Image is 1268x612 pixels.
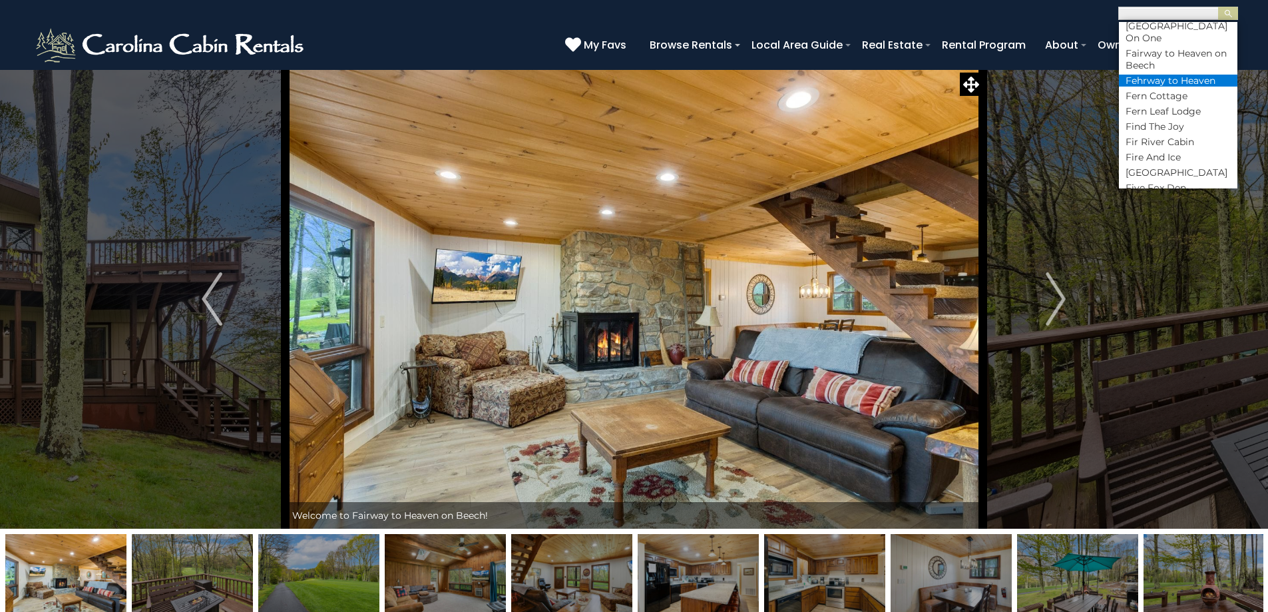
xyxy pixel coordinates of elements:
a: Real Estate [855,33,929,57]
a: My Favs [565,37,630,54]
img: White-1-2.png [33,25,310,65]
div: Welcome to Fairway to Heaven on Beech! [286,502,983,529]
a: Browse Rentals [643,33,739,57]
li: Fern Cottage [1119,90,1237,102]
button: Next [982,69,1129,529]
li: Fairway to Heaven on Beech [1119,47,1237,71]
a: Rental Program [935,33,1032,57]
li: Fire And Ice [1119,151,1237,163]
img: arrow [202,272,222,326]
li: Fern Leaf Lodge [1119,105,1237,117]
button: Previous [138,69,285,529]
li: Find The Joy [1119,121,1237,133]
li: Five Fox Den [1119,182,1237,194]
li: [GEOGRAPHIC_DATA] On One [1119,20,1237,44]
a: About [1038,33,1085,57]
li: Fir River Cabin [1119,136,1237,148]
span: My Favs [584,37,626,53]
li: Fehrway to Heaven [1119,75,1237,87]
a: Owner Login [1091,33,1170,57]
a: Local Area Guide [745,33,849,57]
img: arrow [1046,272,1066,326]
li: [GEOGRAPHIC_DATA] [1119,166,1237,178]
